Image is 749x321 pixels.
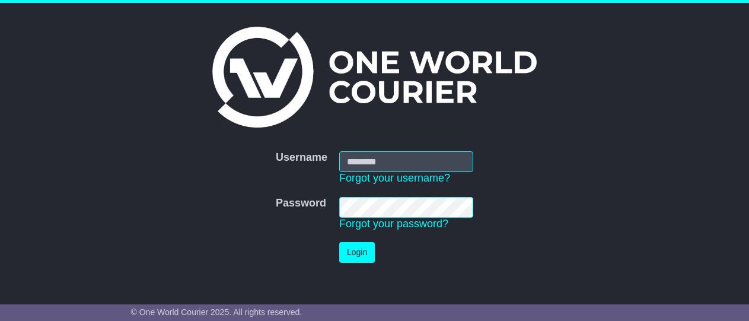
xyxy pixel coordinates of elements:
[339,218,448,230] a: Forgot your password?
[212,27,536,128] img: One World
[276,197,326,210] label: Password
[131,307,302,317] span: © One World Courier 2025. All rights reserved.
[276,151,327,164] label: Username
[339,242,375,263] button: Login
[339,172,450,184] a: Forgot your username?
